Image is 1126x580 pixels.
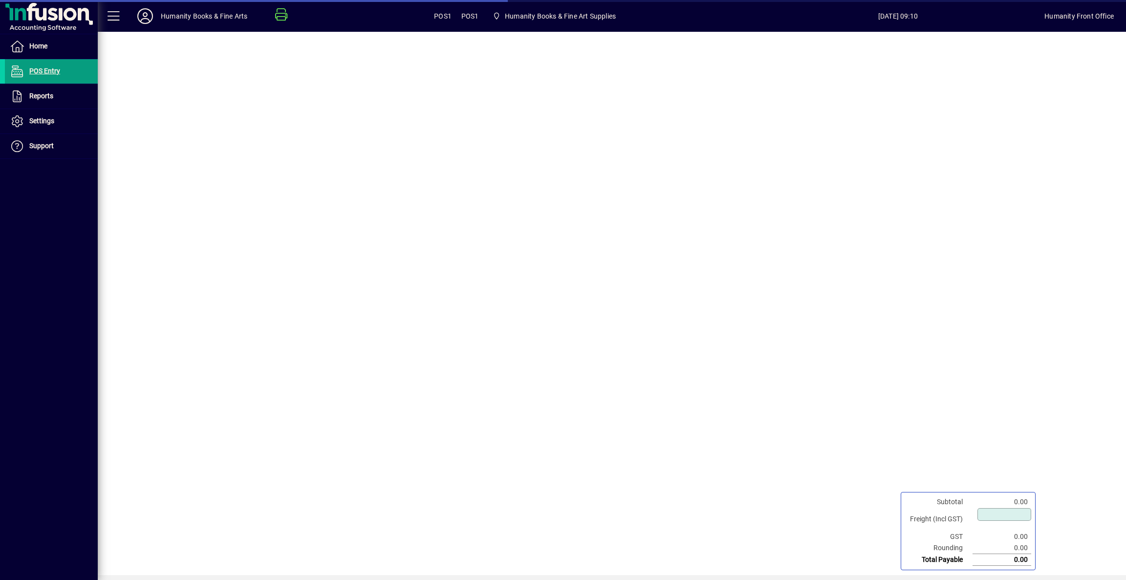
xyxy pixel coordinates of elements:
[5,84,98,109] a: Reports
[29,42,47,50] span: Home
[489,7,620,25] span: Humanity Books & Fine Art Supplies
[130,7,161,25] button: Profile
[973,542,1031,554] td: 0.00
[461,8,479,24] span: POS1
[905,554,973,566] td: Total Payable
[5,109,98,134] a: Settings
[434,8,452,24] span: POS1
[905,531,973,542] td: GST
[161,8,248,24] div: Humanity Books & Fine Arts
[29,67,60,75] span: POS Entry
[29,92,53,100] span: Reports
[905,542,973,554] td: Rounding
[29,142,54,150] span: Support
[1044,8,1114,24] div: Humanity Front Office
[5,134,98,158] a: Support
[905,496,973,508] td: Subtotal
[973,554,1031,566] td: 0.00
[505,8,616,24] span: Humanity Books & Fine Art Supplies
[29,117,54,125] span: Settings
[973,496,1031,508] td: 0.00
[905,508,973,531] td: Freight (Incl GST)
[751,8,1044,24] span: [DATE] 09:10
[973,531,1031,542] td: 0.00
[5,34,98,59] a: Home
